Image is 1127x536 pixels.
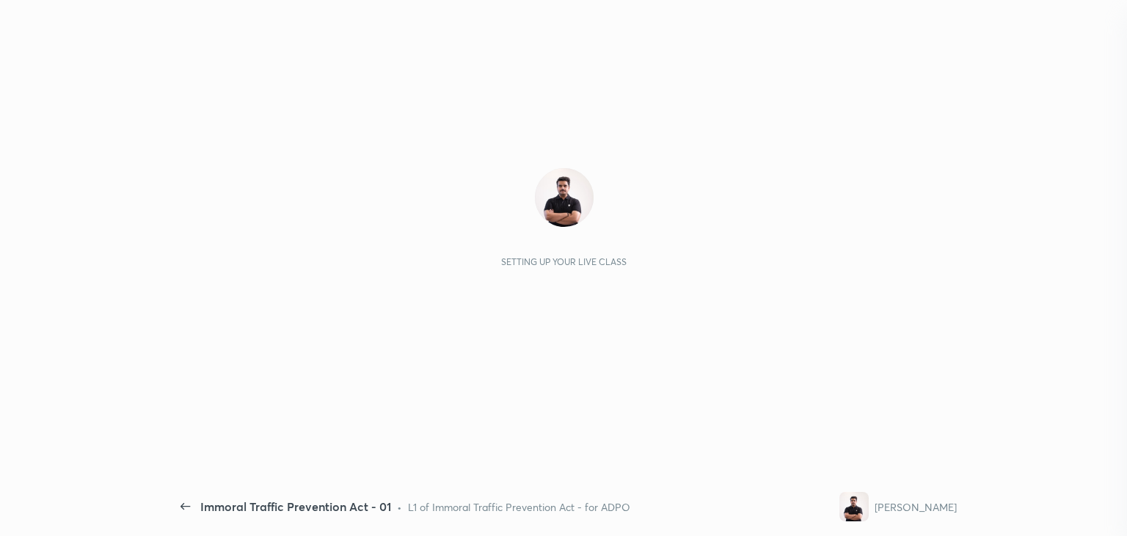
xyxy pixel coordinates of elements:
[200,498,391,515] div: Immoral Traffic Prevention Act - 01
[839,492,869,521] img: b8c68f5dadb04182a5d8bc92d9521b7b.jpg
[397,499,402,515] div: •
[408,499,630,515] div: L1 of Immoral Traffic Prevention Act - for ADPO
[501,256,627,267] div: Setting up your live class
[535,168,594,227] img: b8c68f5dadb04182a5d8bc92d9521b7b.jpg
[875,499,957,515] div: [PERSON_NAME]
